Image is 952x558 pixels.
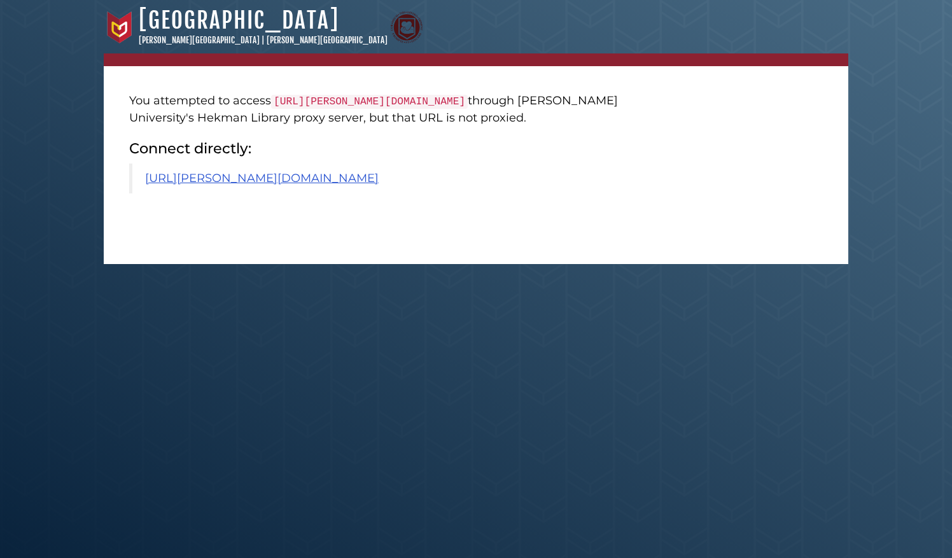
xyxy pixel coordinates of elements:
[129,92,641,127] p: You attempted to access through [PERSON_NAME] University's Hekman Library proxy server, but that ...
[129,139,641,157] h2: Connect directly:
[104,11,136,43] img: Calvin University
[104,53,848,66] nav: breadcrumb
[139,34,388,47] p: [PERSON_NAME][GEOGRAPHIC_DATA] | [PERSON_NAME][GEOGRAPHIC_DATA]
[391,11,423,43] img: Calvin Theological Seminary
[271,95,468,109] code: [URL][PERSON_NAME][DOMAIN_NAME]
[139,6,339,34] a: [GEOGRAPHIC_DATA]
[145,171,379,185] a: [URL][PERSON_NAME][DOMAIN_NAME]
